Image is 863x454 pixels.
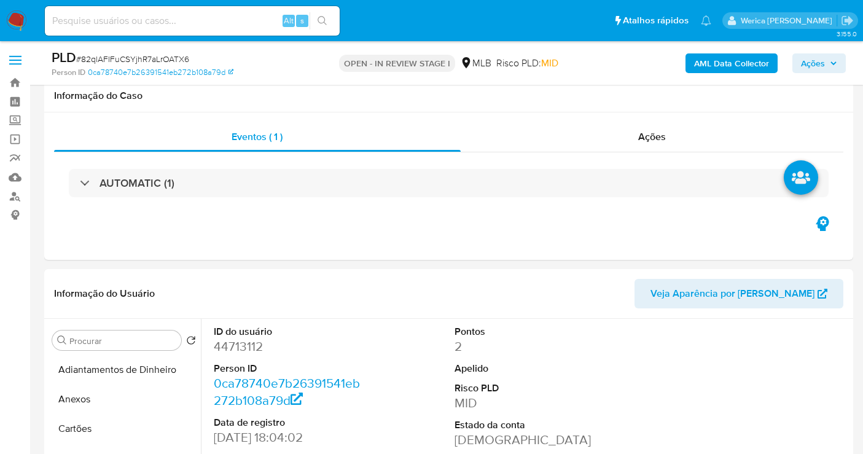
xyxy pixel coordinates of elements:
b: Person ID [52,67,85,78]
a: 0ca78740e7b26391541eb272b108a79d [214,374,360,409]
p: OPEN - IN REVIEW STAGE I [339,55,455,72]
dt: Estado da conta [455,418,603,432]
dt: Person ID [214,362,362,375]
dd: 44713112 [214,338,362,355]
dt: ID do usuário [214,325,362,339]
dt: Apelido [455,362,603,375]
b: PLD [52,47,76,67]
dd: 2 [455,338,603,355]
h1: Informação do Usuário [54,288,155,300]
button: Procurar [57,335,67,345]
span: Alt [284,15,294,26]
span: Risco PLD: [496,57,558,70]
button: Veja Aparência por [PERSON_NAME] [635,279,843,308]
button: Anexos [47,385,201,414]
dt: Pontos [455,325,603,339]
dd: [DATE] 18:04:02 [214,429,362,446]
dt: Data de registro [214,416,362,429]
span: MID [541,56,558,70]
dt: Risco PLD [455,382,603,395]
span: Veja Aparência por [PERSON_NAME] [650,279,814,308]
span: s [300,15,304,26]
span: Atalhos rápidos [623,14,689,27]
b: AML Data Collector [694,53,769,73]
span: Ações [638,130,666,144]
button: Adiantamentos de Dinheiro [47,355,201,385]
h3: AUTOMATIC (1) [100,176,174,190]
span: Eventos ( 1 ) [232,130,283,144]
button: Ações [792,53,846,73]
input: Procurar [69,335,176,346]
button: Cartões [47,414,201,444]
a: 0ca78740e7b26391541eb272b108a79d [88,67,233,78]
div: AUTOMATIC (1) [69,169,829,197]
input: Pesquise usuários ou casos... [45,13,340,29]
a: Sair [841,14,854,27]
a: Notificações [701,15,711,26]
div: MLB [460,57,491,70]
dd: MID [455,394,603,412]
span: Ações [801,53,825,73]
span: # 82qlAFIFuCSYjhR7aLrOATX6 [76,53,189,65]
button: AML Data Collector [685,53,778,73]
p: werica.jgaldencio@mercadolivre.com [741,15,837,26]
button: Retornar ao pedido padrão [186,335,196,349]
dd: [DEMOGRAPHIC_DATA] [455,431,603,448]
button: search-icon [310,12,335,29]
h1: Informação do Caso [54,90,843,102]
